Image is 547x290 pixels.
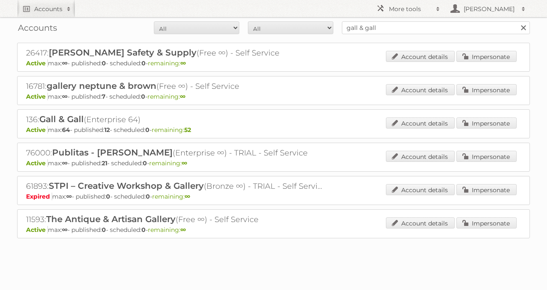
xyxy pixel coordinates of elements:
[26,59,48,67] span: Active
[46,214,176,224] span: The Antique & Artisan Gallery
[386,151,455,162] a: Account details
[102,226,106,234] strong: 0
[102,93,106,100] strong: 7
[26,93,521,100] p: max: - published: - scheduled: -
[456,217,517,228] a: Impersonate
[141,93,145,100] strong: 0
[62,226,68,234] strong: ∞
[180,226,186,234] strong: ∞
[49,47,197,58] span: [PERSON_NAME] Safety & Supply
[145,126,150,134] strong: 0
[147,93,185,100] span: remaining:
[462,5,517,13] h2: [PERSON_NAME]
[26,59,521,67] p: max: - published: - scheduled: -
[456,117,517,129] a: Impersonate
[26,159,521,167] p: max: - published: - scheduled: -
[26,226,521,234] p: max: - published: - scheduled: -
[26,126,521,134] p: max: - published: - scheduled: -
[389,5,432,13] h2: More tools
[26,181,325,192] h2: 61893: (Bronze ∞) - TRIAL - Self Service
[180,93,185,100] strong: ∞
[149,159,187,167] span: remaining:
[182,159,187,167] strong: ∞
[148,226,186,234] span: remaining:
[47,81,156,91] span: gallery neptune & brown
[386,217,455,228] a: Account details
[26,114,325,125] h2: 136: (Enterprise 64)
[386,84,455,95] a: Account details
[386,51,455,62] a: Account details
[62,93,68,100] strong: ∞
[456,84,517,95] a: Impersonate
[148,59,186,67] span: remaining:
[26,93,48,100] span: Active
[143,159,147,167] strong: 0
[141,226,146,234] strong: 0
[26,193,52,200] span: Expired
[26,159,48,167] span: Active
[146,193,150,200] strong: 0
[26,126,48,134] span: Active
[26,214,325,225] h2: 11593: (Free ∞) - Self Service
[34,5,62,13] h2: Accounts
[104,126,110,134] strong: 12
[62,159,68,167] strong: ∞
[386,117,455,129] a: Account details
[185,193,190,200] strong: ∞
[49,181,204,191] span: STPI – Creative Workshop & Gallery
[102,59,106,67] strong: 0
[52,147,173,158] span: Publitas - [PERSON_NAME]
[456,151,517,162] a: Impersonate
[386,184,455,195] a: Account details
[152,126,191,134] span: remaining:
[62,59,68,67] strong: ∞
[66,193,72,200] strong: ∞
[62,126,70,134] strong: 64
[39,114,84,124] span: Gall & Gall
[152,193,190,200] span: remaining:
[456,184,517,195] a: Impersonate
[26,193,521,200] p: max: - published: - scheduled: -
[184,126,191,134] strong: 52
[106,193,110,200] strong: 0
[26,147,325,158] h2: 76000: (Enterprise ∞) - TRIAL - Self Service
[26,47,325,59] h2: 26417: (Free ∞) - Self Service
[26,226,48,234] span: Active
[180,59,186,67] strong: ∞
[102,159,107,167] strong: 21
[141,59,146,67] strong: 0
[456,51,517,62] a: Impersonate
[26,81,325,92] h2: 16781: (Free ∞) - Self Service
